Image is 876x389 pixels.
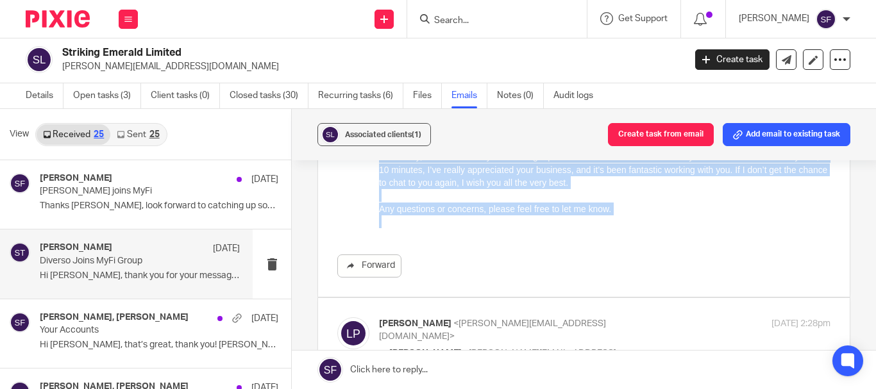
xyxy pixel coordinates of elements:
span: W. [120,62,128,69]
p: [PERSON_NAME][EMAIL_ADDRESS][DOMAIN_NAME] [62,60,676,73]
a: Emails [451,83,487,108]
a: Audit logs [553,83,603,108]
p: [DATE] [251,173,278,186]
span: View [10,128,29,141]
p: Your Accounts [40,325,231,336]
a: Sent25 [110,124,165,145]
img: Facebook [120,113,136,129]
span: (1) [412,131,421,138]
img: svg%3E [10,173,30,194]
a: Notes (0) [497,83,544,108]
a: Closed tasks (30) [230,83,308,108]
span: [STREET_ADDRESS] [120,91,183,98]
span: [PERSON_NAME] [120,39,217,52]
span: [PERSON_NAME] [389,349,462,358]
button: Add email to existing task [723,123,850,146]
span: <[PERSON_NAME][EMAIL_ADDRESS][DOMAIN_NAME]> [379,319,606,342]
p: [DATE] 2:28pm [771,317,830,331]
span: <[PERSON_NAME][EMAIL_ADDRESS][DOMAIN_NAME]> [379,349,616,371]
span: 077 2500 9300 [129,78,172,85]
img: svg%3E [10,242,30,263]
a: Client tasks (0) [151,83,220,108]
h4: [PERSON_NAME] [40,242,112,253]
span: Get Support [618,14,668,23]
img: svg%3E [816,9,836,29]
img: Check out my wesbite [6,37,103,133]
span: M. [120,78,127,85]
a: [PERSON_NAME][EMAIL_ADDRESS][DOMAIN_NAME] [128,69,293,76]
span: to [379,349,387,358]
a: Files [413,83,442,108]
p: [PERSON_NAME] joins MyFi [40,186,231,197]
input: Search [433,15,548,27]
img: svg%3E [10,312,30,333]
a: Open tasks (3) [73,83,141,108]
a: Details [26,83,63,108]
span: Associated clients [345,131,421,138]
a: Recurring tasks (6) [318,83,403,108]
button: Create task from email [608,123,714,146]
h2: Striking Emerald Limited [62,46,553,60]
p: Hi [PERSON_NAME], thank you for your message... [40,270,240,281]
p: Hi [PERSON_NAME], that’s great, thank you! [PERSON_NAME] ... [40,340,278,351]
img: svg%3E [321,125,340,144]
p: Diverso Joins MyFi Group [40,256,200,267]
span: Owner, [GEOGRAPHIC_DATA] [120,49,212,56]
p: Thanks [PERSON_NAME], look forward to catching up soon…... [40,201,278,211]
button: Associated clients(1) [317,123,431,146]
a: Forward [337,254,401,277]
p: [PERSON_NAME] [739,12,809,25]
div: 25 [149,130,160,139]
img: svg%3E [337,317,369,349]
span: E. [120,69,126,76]
a: Received25 [37,124,110,145]
img: Pixie [26,10,90,28]
a: [DOMAIN_NAME] [129,62,181,69]
img: Twitter [139,113,155,129]
span: [PERSON_NAME] [379,319,451,328]
h4: [PERSON_NAME], [PERSON_NAME] [40,312,189,323]
a: Create task [695,49,770,70]
p: [DATE] [213,242,240,255]
h4: [PERSON_NAME] [40,173,112,184]
p: [DATE] [251,312,278,325]
div: 25 [94,130,104,139]
img: svg%3E [26,46,53,73]
span: [GEOGRAPHIC_DATA], SO50 5GE [120,98,221,105]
